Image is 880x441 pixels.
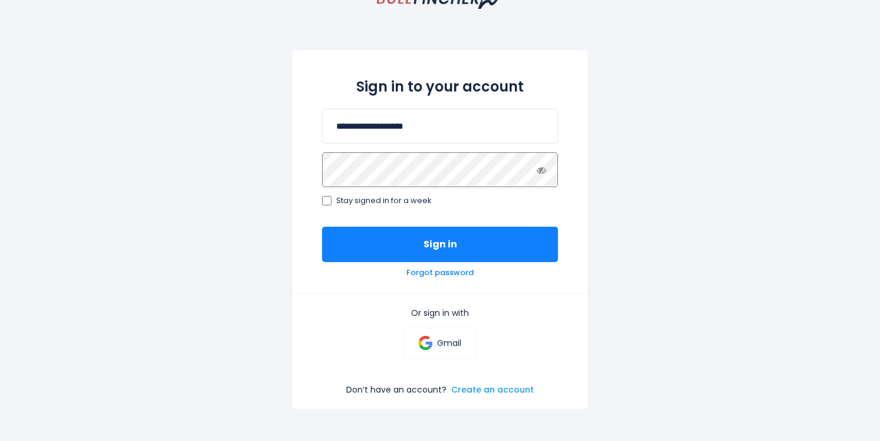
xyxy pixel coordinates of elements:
[322,227,558,262] button: Sign in
[406,268,474,278] a: Forgot password
[322,196,331,205] input: Stay signed in for a week
[451,384,534,395] a: Create an account
[322,308,558,318] p: Or sign in with
[437,338,461,348] p: Gmail
[346,384,446,395] p: Don’t have an account?
[336,196,432,206] span: Stay signed in for a week
[403,328,476,358] a: Gmail
[322,76,558,97] h2: Sign in to your account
